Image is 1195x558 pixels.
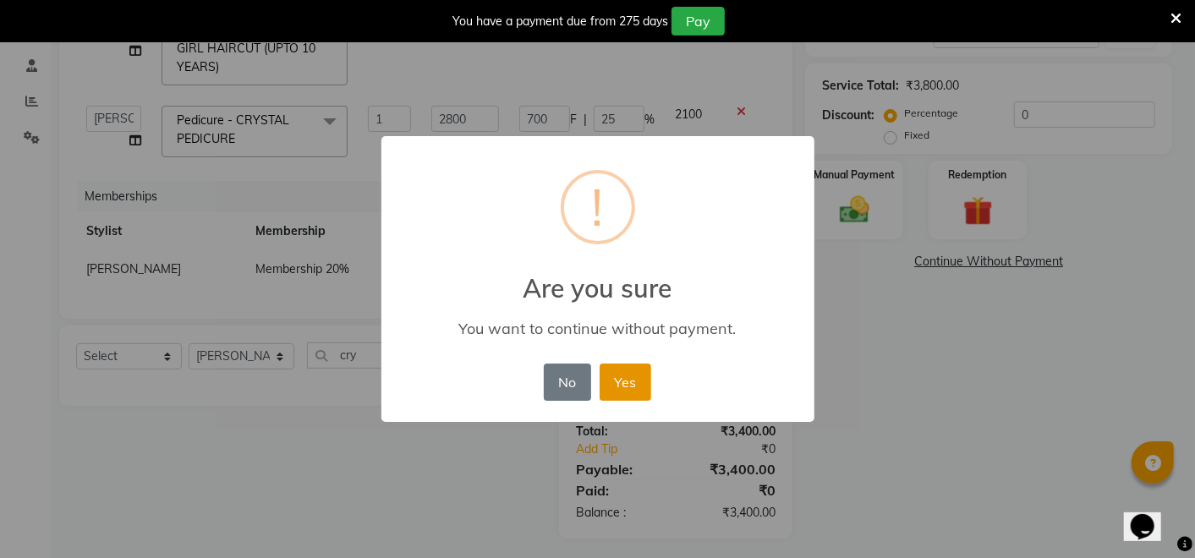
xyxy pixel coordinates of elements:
[600,364,651,401] button: Yes
[452,13,668,30] div: You have a payment due from 275 days
[381,253,814,304] h2: Are you sure
[405,319,789,338] div: You want to continue without payment.
[544,364,591,401] button: No
[1124,490,1178,541] iframe: chat widget
[592,173,604,241] div: !
[672,7,725,36] button: Pay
